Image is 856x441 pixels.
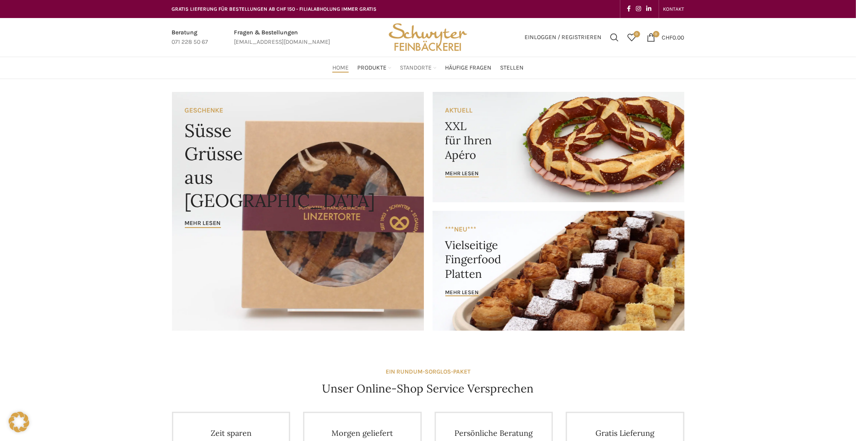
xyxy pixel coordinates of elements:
a: 0 CHF0.00 [643,29,689,46]
a: Instagram social link [634,3,644,15]
a: Stellen [500,59,524,76]
a: Home [332,59,349,76]
a: Infobox link [172,28,209,47]
a: Einloggen / Registrieren [521,29,606,46]
a: Banner link [433,92,684,202]
a: Facebook social link [625,3,634,15]
span: Produkte [357,64,387,72]
h4: Zeit sparen [186,428,276,438]
h4: Gratis Lieferung [580,428,670,438]
span: Einloggen / Registrieren [525,34,602,40]
a: Produkte [357,59,391,76]
h4: Unser Online-Shop Service Versprechen [322,381,534,396]
a: KONTAKT [663,0,684,18]
a: Linkedin social link [644,3,654,15]
span: 0 [634,31,640,37]
a: Banner link [172,92,424,331]
div: Meine Wunschliste [623,29,641,46]
h4: Morgen geliefert [317,428,408,438]
span: Häufige Fragen [445,64,491,72]
a: 0 [623,29,641,46]
a: Häufige Fragen [445,59,491,76]
div: Main navigation [168,59,689,76]
img: Bäckerei Schwyter [386,18,470,57]
span: Standorte [400,64,432,72]
strong: EIN RUNDUM-SORGLOS-PAKET [386,368,470,375]
div: Secondary navigation [659,0,689,18]
span: CHF [662,33,673,41]
a: Suchen [606,29,623,46]
h4: Persönliche Beratung [449,428,539,438]
span: Home [332,64,349,72]
span: GRATIS LIEFERUNG FÜR BESTELLUNGEN AB CHF 150 - FILIALABHOLUNG IMMER GRATIS [172,6,377,12]
span: Stellen [500,64,524,72]
a: Banner link [433,211,684,331]
a: Infobox link [234,28,331,47]
span: KONTAKT [663,6,684,12]
a: Site logo [386,33,470,40]
bdi: 0.00 [662,33,684,41]
a: Standorte [400,59,436,76]
span: 0 [653,31,660,37]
